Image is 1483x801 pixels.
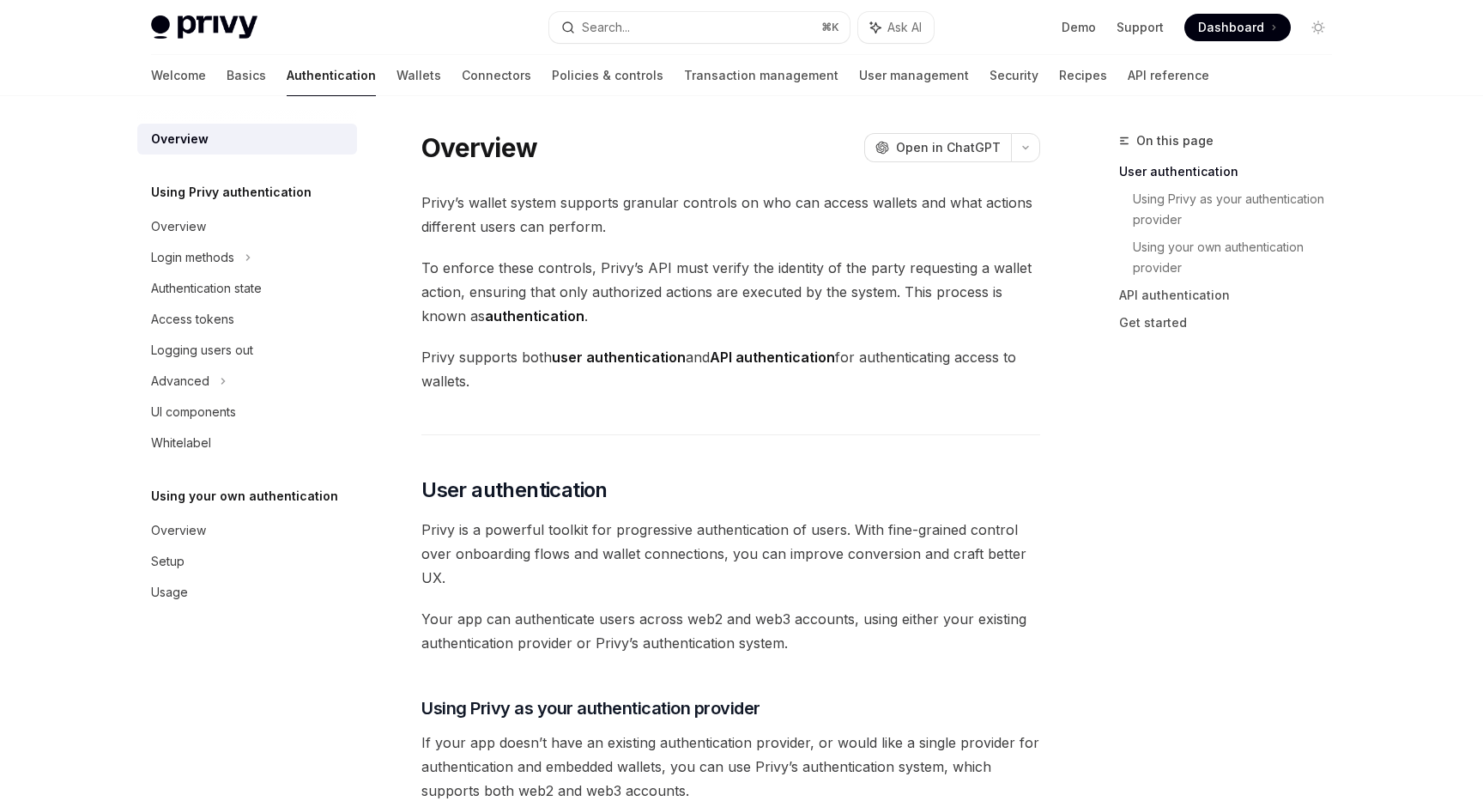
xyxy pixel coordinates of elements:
a: Support [1117,19,1164,36]
span: Privy’s wallet system supports granular controls on who can access wallets and what actions diffe... [421,191,1040,239]
a: Security [990,55,1038,96]
a: Basics [227,55,266,96]
a: Overview [137,515,357,546]
span: To enforce these controls, Privy’s API must verify the identity of the party requesting a wallet ... [421,256,1040,328]
button: Open in ChatGPT [864,133,1011,162]
a: User authentication [1119,158,1346,185]
div: Overview [151,216,206,237]
a: Authentication state [137,273,357,304]
span: Privy is a powerful toolkit for progressive authentication of users. With fine-grained control ov... [421,518,1040,590]
a: Whitelabel [137,428,357,458]
div: Advanced [151,371,209,391]
div: Access tokens [151,309,234,330]
a: User management [859,55,969,96]
strong: API authentication [710,349,835,366]
h5: Using your own authentication [151,486,338,507]
div: Setup [151,551,185,572]
span: Your app can authenticate users across web2 and web3 accounts, using either your existing authent... [421,607,1040,655]
strong: user authentication [552,349,686,366]
span: Using Privy as your authentication provider [421,696,760,720]
button: Search...⌘K [549,12,850,43]
div: Whitelabel [151,433,211,453]
a: Overview [137,124,357,155]
a: Recipes [1059,55,1107,96]
div: Login methods [151,247,234,268]
div: Search... [582,17,630,38]
a: Usage [137,577,357,608]
a: Overview [137,211,357,242]
a: Get started [1119,309,1346,337]
span: Open in ChatGPT [896,139,1001,156]
a: Welcome [151,55,206,96]
button: Ask AI [858,12,934,43]
a: Dashboard [1184,14,1291,41]
div: UI components [151,402,236,422]
a: Connectors [462,55,531,96]
a: API authentication [1119,282,1346,309]
div: Overview [151,520,206,541]
span: ⌘ K [821,21,839,34]
img: light logo [151,15,257,39]
span: On this page [1136,130,1214,151]
a: Using your own authentication provider [1133,234,1346,282]
span: Privy supports both and for authenticating access to wallets. [421,345,1040,393]
a: Using Privy as your authentication provider [1133,185,1346,234]
span: Dashboard [1198,19,1264,36]
a: Logging users out [137,335,357,366]
div: Usage [151,582,188,603]
div: Overview [151,129,209,149]
a: Policies & controls [552,55,663,96]
strong: authentication [485,307,584,325]
a: Wallets [396,55,441,96]
button: Toggle dark mode [1304,14,1332,41]
a: Authentication [287,55,376,96]
h5: Using Privy authentication [151,182,312,203]
a: Demo [1062,19,1096,36]
a: UI components [137,397,357,428]
div: Logging users out [151,340,253,361]
div: Authentication state [151,278,262,299]
a: Setup [137,546,357,577]
h1: Overview [421,132,537,163]
span: User authentication [421,476,608,504]
a: Transaction management [684,55,838,96]
span: Ask AI [887,19,922,36]
a: API reference [1128,55,1209,96]
a: Access tokens [137,304,357,335]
